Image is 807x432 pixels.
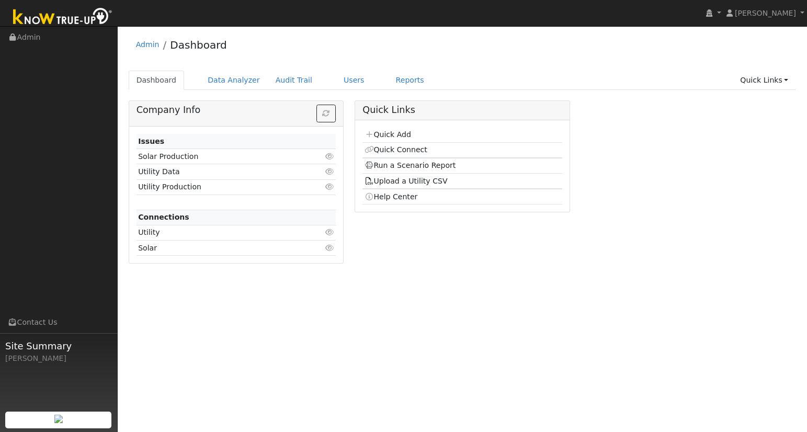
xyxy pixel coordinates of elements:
[388,71,432,90] a: Reports
[200,71,268,90] a: Data Analyzer
[138,137,164,145] strong: Issues
[136,40,160,49] a: Admin
[5,353,112,364] div: [PERSON_NAME]
[362,105,562,116] h5: Quick Links
[365,192,418,201] a: Help Center
[170,39,227,51] a: Dashboard
[8,6,118,29] img: Know True-Up
[732,71,796,90] a: Quick Links
[137,225,304,240] td: Utility
[365,130,411,139] a: Quick Add
[54,415,63,423] img: retrieve
[5,339,112,353] span: Site Summary
[138,213,189,221] strong: Connections
[365,145,427,154] a: Quick Connect
[325,244,334,252] i: Click to view
[735,9,796,17] span: [PERSON_NAME]
[137,164,304,179] td: Utility Data
[325,229,334,236] i: Click to view
[129,71,185,90] a: Dashboard
[137,149,304,164] td: Solar Production
[137,179,304,195] td: Utility Production
[336,71,372,90] a: Users
[268,71,320,90] a: Audit Trail
[365,161,456,169] a: Run a Scenario Report
[325,168,334,175] i: Click to view
[325,183,334,190] i: Click to view
[137,241,304,256] td: Solar
[365,177,448,185] a: Upload a Utility CSV
[325,153,334,160] i: Click to view
[137,105,336,116] h5: Company Info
